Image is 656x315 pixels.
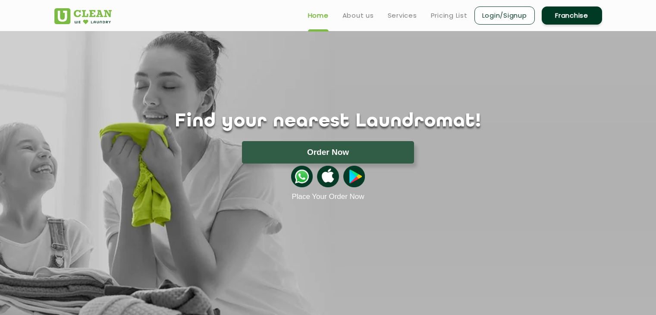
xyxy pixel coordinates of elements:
img: whatsappicon.png [291,166,313,187]
img: apple-icon.png [317,166,339,187]
img: playstoreicon.png [343,166,365,187]
h1: Find your nearest Laundromat! [48,111,609,132]
button: Order Now [242,141,414,164]
img: UClean Laundry and Dry Cleaning [54,8,112,24]
a: Login/Signup [474,6,535,25]
a: Home [308,10,329,21]
a: About us [342,10,374,21]
a: Franchise [542,6,602,25]
a: Place Your Order Now [292,192,364,201]
a: Services [388,10,417,21]
a: Pricing List [431,10,468,21]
